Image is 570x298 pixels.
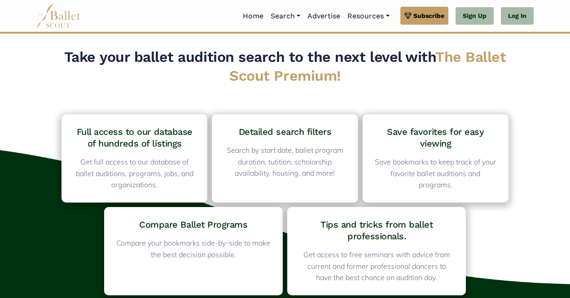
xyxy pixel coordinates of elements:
[116,219,271,230] h4: Compare Ballet Programs
[400,7,448,25] a: Subscribe
[73,126,196,149] h4: Full access to our database of hundreds of listings
[116,238,271,260] p: Compare your bookmarks side-by-side to make the best decision possible.
[224,145,346,179] p: Search by start date, ballet program duration, tutition, scholarship availability, housing, and m...
[57,48,513,85] h2: Take your ballet audition search to the next level with
[267,7,304,26] a: Search
[299,219,454,242] h4: Tips and tricks from ballet professionals.
[374,156,497,191] p: Save bookmarks to keep track of your favorite ballet auditions and programs.
[413,11,444,21] span: Subscribe
[344,7,393,26] a: Resources
[73,156,196,191] p: Get full access to our database of ballet auditions, programs, jobs, and organizations.
[374,126,497,149] h4: Save favorites for easy viewing
[229,48,506,84] span: The Ballet Scout Premium!
[456,7,494,25] a: Sign Up
[501,7,534,25] a: Log In
[404,11,412,21] img: gem.svg
[299,249,454,284] p: Get access to free seminars with advice from current and former professional dancers to have the ...
[304,7,344,26] a: Advertise
[239,7,267,26] a: Home
[224,126,346,138] h4: Detailed search filters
